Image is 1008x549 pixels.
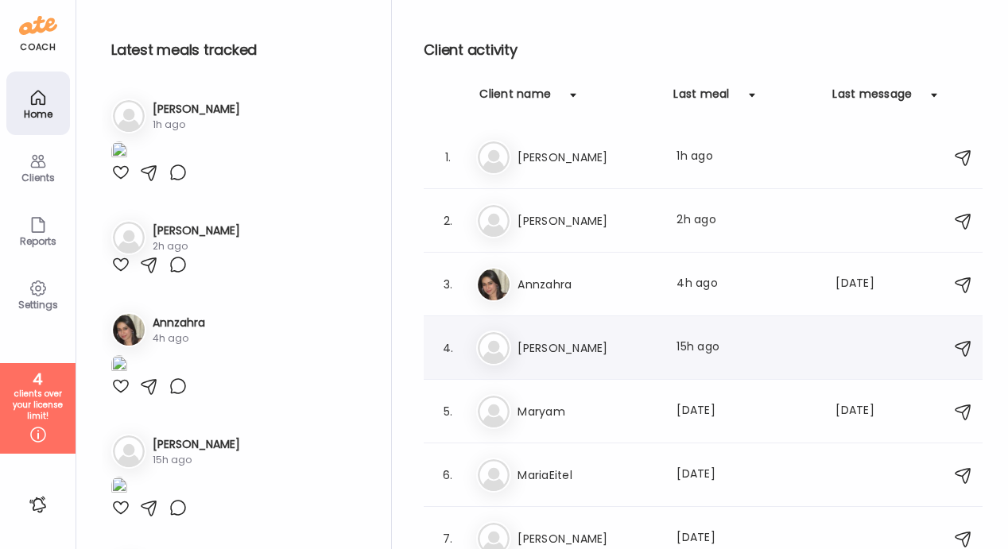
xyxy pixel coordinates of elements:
div: [DATE] [677,402,816,421]
h3: Annzahra [153,315,205,331]
div: 2. [438,211,457,230]
div: 2h ago [677,211,816,230]
h3: MariaEitel [518,466,657,485]
div: 1h ago [677,148,816,167]
img: bg-avatar-default.svg [113,435,145,467]
div: 4 [6,369,70,389]
div: [DATE] [835,275,898,294]
div: 15h ago [677,338,816,358]
div: Reports [10,236,67,246]
div: 4h ago [677,275,816,294]
h2: Client activity [424,38,983,62]
div: [DATE] [677,466,816,485]
div: 6. [438,466,457,485]
div: coach [20,41,56,54]
h3: [PERSON_NAME] [518,211,657,230]
div: 4. [438,338,457,358]
img: bg-avatar-default.svg [113,222,145,253]
img: avatars%2FqhHDn4XjxJVHWDvtl6RkNWap9aJ3 [478,269,510,300]
div: Settings [10,300,67,310]
h3: [PERSON_NAME] [153,101,240,118]
div: 1. [438,148,457,167]
img: bg-avatar-default.svg [478,396,510,427]
div: clients over your license limit! [6,389,70,422]
h3: [PERSON_NAME] [518,148,657,167]
h3: [PERSON_NAME] [518,529,657,548]
img: bg-avatar-default.svg [478,459,510,491]
h2: Latest meals tracked [111,38,366,62]
img: bg-avatar-default.svg [113,100,145,132]
h3: [PERSON_NAME] [518,338,657,358]
h3: [PERSON_NAME] [153,436,240,453]
div: Client name [479,86,551,111]
div: 2h ago [153,239,240,253]
div: Home [10,109,67,119]
div: [DATE] [835,402,898,421]
img: images%2F7O7qJOhQIEPo5IhkH4gQEkcWy7y2%2Fn8hm5pik2GQ5oL6HnLnH%2F07dfeGatHXV6Ep3Fsff1_1080 [111,477,127,498]
div: 15h ago [153,453,240,467]
img: images%2FqhHDn4XjxJVHWDvtl6RkNWap9aJ3%2FFab7vLDeS50r6EM74Lwi%2F2y1fYgYZ0vR2FkUMHzbR_1080 [111,355,127,377]
div: 3. [438,275,457,294]
h3: Annzahra [518,275,657,294]
div: Last meal [673,86,729,111]
img: bg-avatar-default.svg [478,205,510,237]
div: Clients [10,172,67,183]
div: 1h ago [153,118,240,132]
h3: Maryam [518,402,657,421]
img: bg-avatar-default.svg [478,332,510,364]
img: images%2Ftq8w4AGcnPd8RBXMZnMG3kW01II2%2FGEj7n106JfTMU9GA2mhn%2F8D7eTngsDkyPQ0UpKZyY_1080 [111,141,127,163]
div: 7. [438,529,457,548]
div: 5. [438,402,457,421]
h3: [PERSON_NAME] [153,222,240,239]
img: bg-avatar-default.svg [478,141,510,173]
div: Last message [832,86,912,111]
div: [DATE] [677,529,816,548]
div: 4h ago [153,331,205,346]
img: ate [19,13,57,38]
img: avatars%2FqhHDn4XjxJVHWDvtl6RkNWap9aJ3 [113,314,145,346]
